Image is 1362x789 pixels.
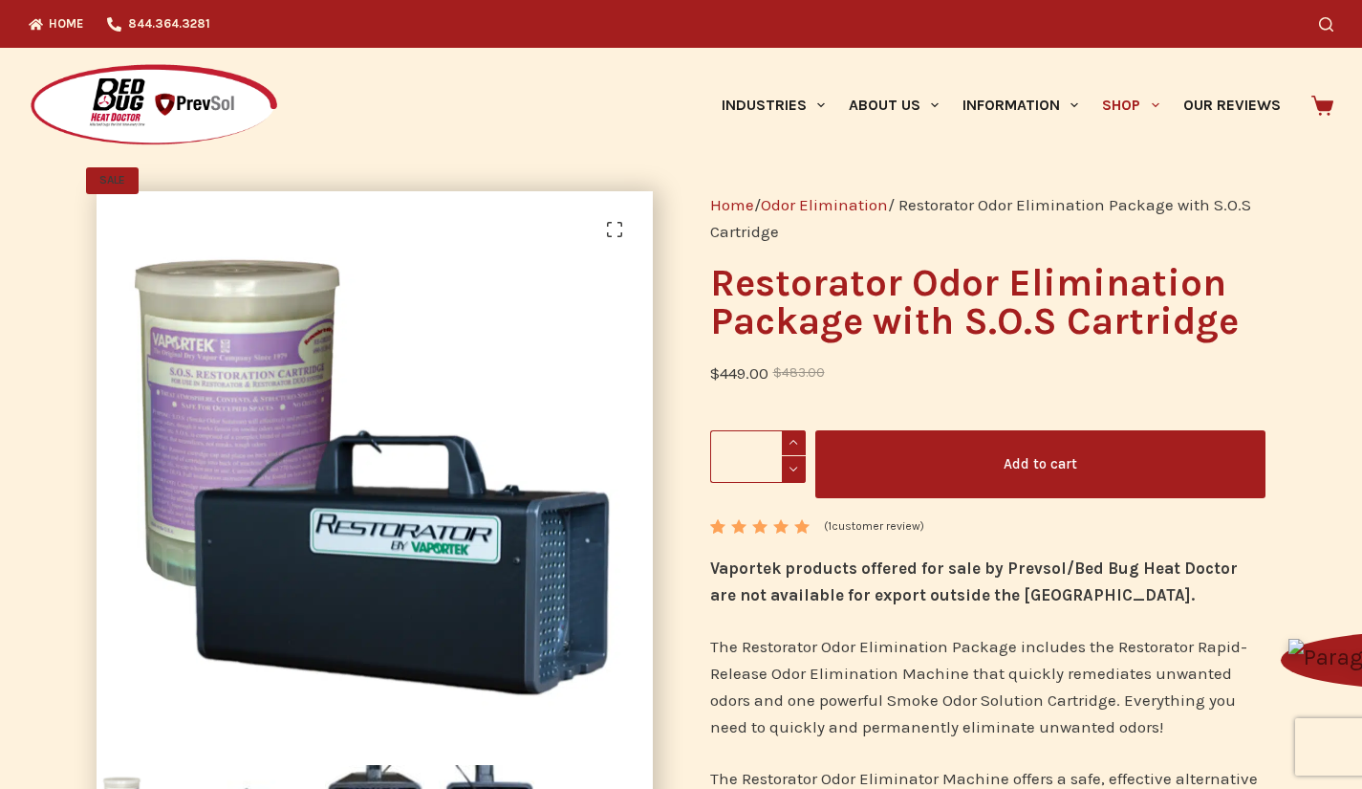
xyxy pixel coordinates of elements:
bdi: 449.00 [710,363,768,383]
a: Information [951,48,1091,163]
a: About Us [836,48,950,163]
p: The Restorator Odor Elimination Package includes the Restorator Rapid-Release Odor Elimination Ma... [710,633,1265,740]
nav: Breadcrumb [710,191,1265,245]
strong: Vaportek products offered for sale by Prevsol/Bed Bug Heat Doctor are not available for export ou... [710,559,1238,604]
a: Shop [1091,48,1171,163]
span: SALE [86,167,139,194]
button: Search [1319,17,1333,32]
a: Odor Elimination [761,195,888,214]
button: Add to cart [815,430,1265,498]
a: Restorator Rapid Release Odor Eliminator and Smoke Odor Solution Cartridge [97,460,656,479]
a: View full-screen image gallery [595,210,634,249]
img: Prevsol/Bed Bug Heat Doctor [29,63,279,148]
span: $ [710,363,720,383]
a: Our Reviews [1171,48,1292,163]
a: (1customer review) [824,517,924,537]
a: Home [710,195,754,214]
span: 1 [710,519,724,549]
a: Industries [709,48,836,163]
h1: Restorator Odor Elimination Package with S.O.S Cartridge [710,264,1265,340]
bdi: 483.00 [773,365,825,380]
span: Rated out of 5 based on customer rating [710,519,812,622]
nav: Primary [709,48,1292,163]
img: Restorator Rapid Release Odor Eliminator and Smoke Odor Solution Cartridge [97,191,656,751]
span: $ [773,365,782,380]
span: 1 [828,519,832,533]
div: Rated 5.00 out of 5 [710,519,812,534]
input: Product quantity [710,430,806,483]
